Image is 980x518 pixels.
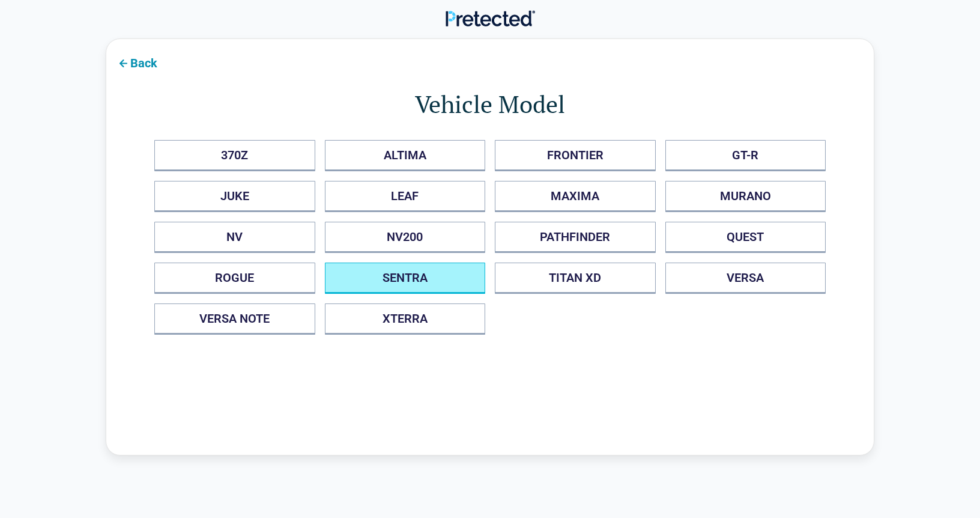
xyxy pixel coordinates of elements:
button: XTERRA [325,303,486,335]
button: SENTRA [325,263,486,294]
button: 370Z [154,140,315,171]
button: Back [106,49,167,76]
button: NV [154,222,315,253]
button: LEAF [325,181,486,212]
button: VERSA [665,263,826,294]
h1: Vehicle Model [154,87,826,121]
button: GT-R [665,140,826,171]
button: VERSA NOTE [154,303,315,335]
button: MAXIMA [495,181,656,212]
button: MURANO [665,181,826,212]
button: FRONTIER [495,140,656,171]
button: ROGUE [154,263,315,294]
button: QUEST [665,222,826,253]
button: PATHFINDER [495,222,656,253]
button: ALTIMA [325,140,486,171]
button: JUKE [154,181,315,212]
button: TITAN XD [495,263,656,294]
button: NV200 [325,222,486,253]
